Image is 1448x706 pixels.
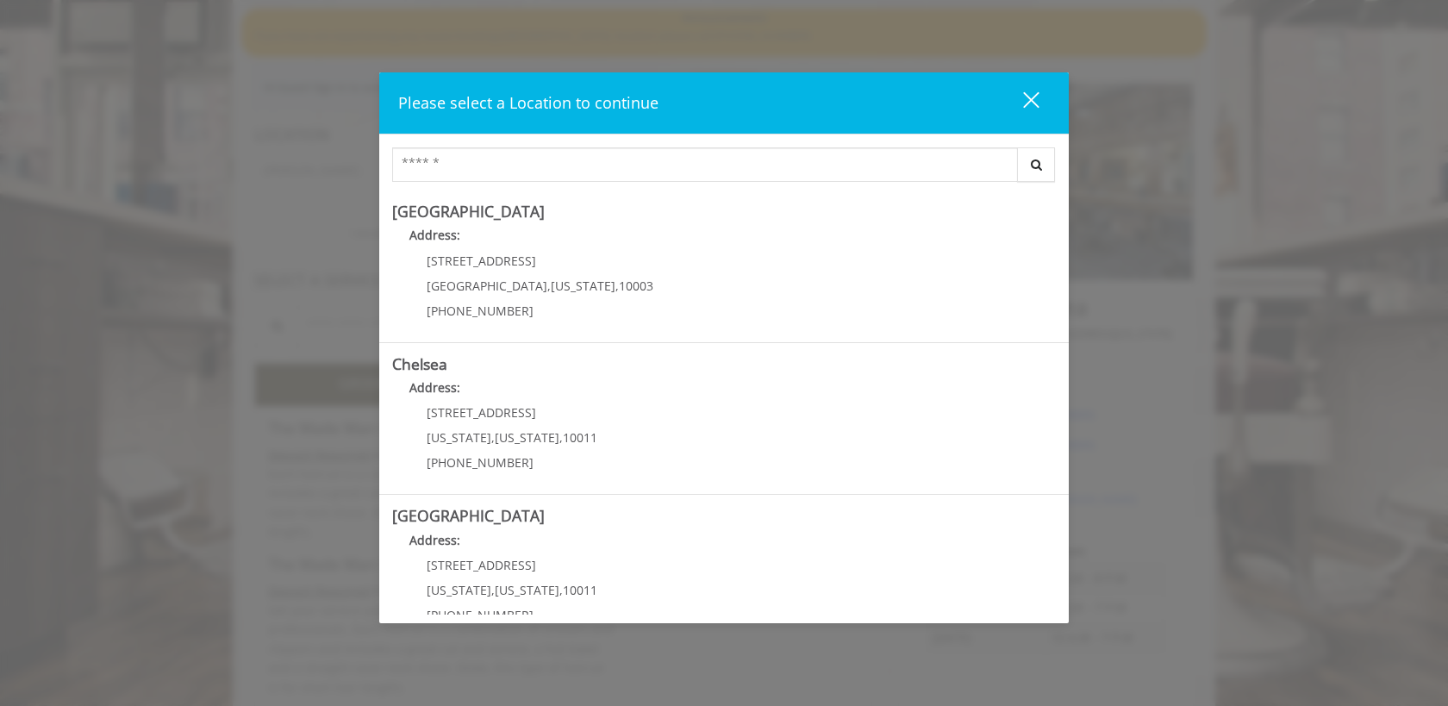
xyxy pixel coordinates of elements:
span: , [547,278,551,294]
div: close dialog [1003,91,1038,116]
b: Address: [409,227,460,243]
span: [STREET_ADDRESS] [427,253,536,269]
span: [US_STATE] [495,429,559,446]
b: [GEOGRAPHIC_DATA] [392,201,545,222]
b: Chelsea [392,353,447,374]
span: , [491,429,495,446]
span: , [615,278,619,294]
div: Center Select [392,147,1056,191]
input: Search Center [392,147,1018,182]
span: 10011 [563,429,597,446]
span: [US_STATE] [427,429,491,446]
span: [PHONE_NUMBER] [427,454,534,471]
span: [PHONE_NUMBER] [427,303,534,319]
span: [STREET_ADDRESS] [427,557,536,573]
span: [STREET_ADDRESS] [427,404,536,421]
span: Please select a Location to continue [398,92,658,113]
span: , [559,429,563,446]
span: , [559,582,563,598]
span: [US_STATE] [551,278,615,294]
span: [PHONE_NUMBER] [427,607,534,623]
i: Search button [1027,159,1046,171]
span: [US_STATE] [495,582,559,598]
b: [GEOGRAPHIC_DATA] [392,505,545,526]
span: 10003 [619,278,653,294]
span: [US_STATE] [427,582,491,598]
b: Address: [409,379,460,396]
button: close dialog [991,85,1050,121]
span: [GEOGRAPHIC_DATA] [427,278,547,294]
span: 10011 [563,582,597,598]
b: Address: [409,532,460,548]
span: , [491,582,495,598]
